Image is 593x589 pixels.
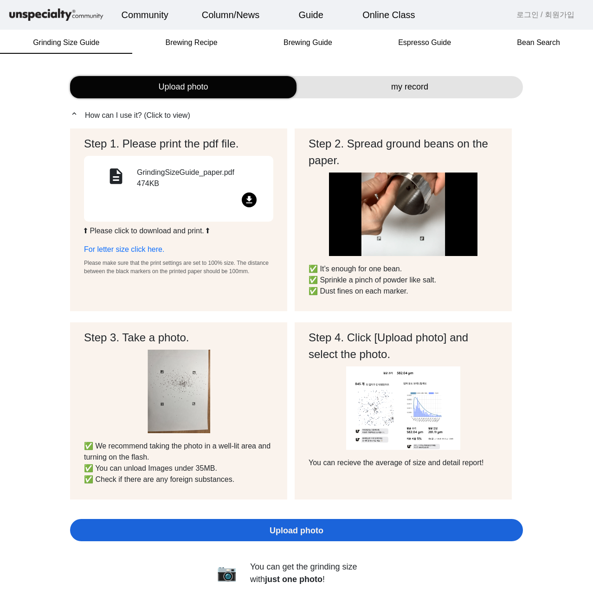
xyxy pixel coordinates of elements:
[84,245,164,253] a: For letter size click here.
[158,81,208,93] span: Upload photo
[114,2,176,27] a: Community
[355,2,422,27] a: Online Class
[517,39,560,46] span: Bean Search
[84,135,273,152] h2: Step 1. Please print the pdf file.
[265,575,322,584] b: just one photo
[84,329,273,346] h2: Step 3. Take a photo.
[84,441,273,485] p: ✅ We recommend taking the photo in a well-lit area and turning on the flash. ✅ You can unload Ima...
[137,167,262,192] div: GrindingSizeGuide_paper.pdf 474KB
[84,259,273,275] p: Please make sure that the print settings are set to 100% size. The distance between the black mar...
[391,81,428,93] span: my record
[284,39,332,46] span: Brewing Guide
[166,39,218,46] span: Brewing Recipe
[242,192,257,207] mat-icon: file_download
[84,225,273,237] p: ⬆ Please click to download and print. ⬆
[70,109,81,118] mat-icon: expand_less
[194,2,267,27] a: Column/News
[309,135,498,169] h2: Step 2. Spread ground beans on the paper.
[105,167,127,189] mat-icon: description
[309,329,498,363] h2: Step 4. Click [Upload photo] and select the photo.
[270,525,323,537] span: Upload photo
[291,2,331,27] a: Guide
[7,7,105,23] img: logo
[346,366,460,450] img: guide
[33,39,99,46] span: Grinding Size Guide
[516,9,574,20] a: 로그인 / 회원가입
[70,109,523,121] p: How can I use it? (Click to view)
[329,173,478,256] img: guide
[148,350,210,433] img: guide
[309,457,498,468] p: You can recieve the average of size and detail report!
[217,563,237,582] span: 📷
[398,39,451,46] span: Espresso Guide
[250,561,389,586] div: You can get the grinding size with !
[309,263,498,297] p: ✅ It’s enough for one bean. ✅ Sprinkle a pinch of powder like salt. ✅ Dust fines on each marker.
